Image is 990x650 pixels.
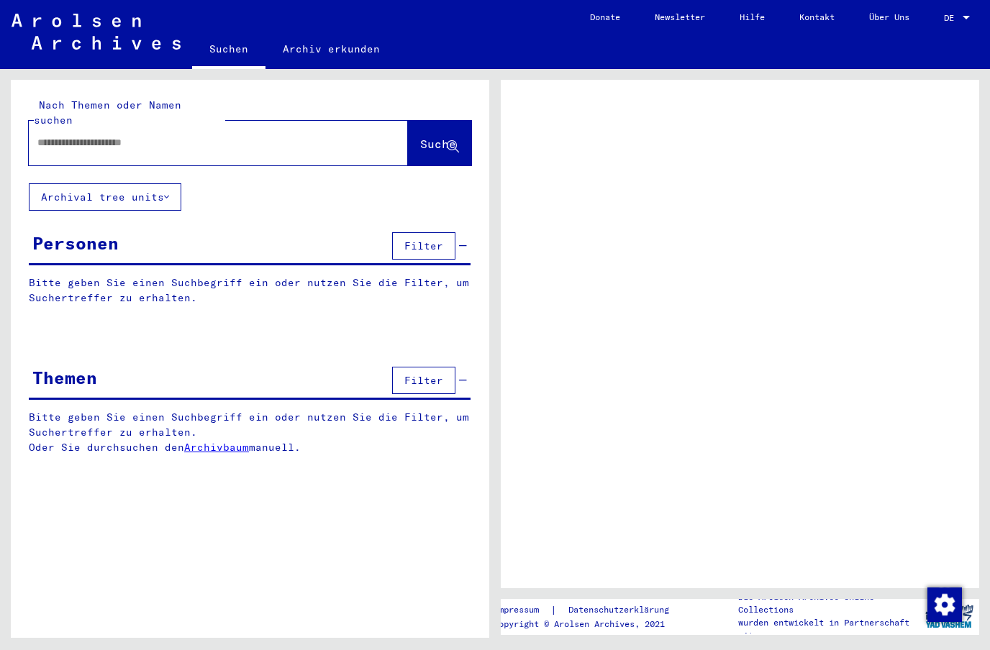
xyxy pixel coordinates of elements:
[392,367,455,394] button: Filter
[738,616,919,642] p: wurden entwickelt in Partnerschaft mit
[192,32,265,69] a: Suchen
[420,137,456,151] span: Suche
[265,32,397,66] a: Archiv erkunden
[404,239,443,252] span: Filter
[34,99,181,127] mat-label: Nach Themen oder Namen suchen
[738,590,919,616] p: Die Arolsen Archives Online-Collections
[494,603,686,618] div: |
[32,230,119,256] div: Personen
[29,183,181,211] button: Archival tree units
[494,603,550,618] a: Impressum
[927,587,961,621] div: Zustimmung ändern
[927,587,962,622] img: Zustimmung ändern
[12,14,181,50] img: Arolsen_neg.svg
[404,374,443,387] span: Filter
[32,365,97,390] div: Themen
[408,121,471,165] button: Suche
[29,275,471,306] p: Bitte geben Sie einen Suchbegriff ein oder nutzen Sie die Filter, um Suchertreffer zu erhalten.
[494,618,686,631] p: Copyright © Arolsen Archives, 2021
[29,410,471,455] p: Bitte geben Sie einen Suchbegriff ein oder nutzen Sie die Filter, um Suchertreffer zu erhalten. O...
[184,441,249,454] a: Archivbaum
[392,232,455,260] button: Filter
[557,603,686,618] a: Datenschutzerklärung
[922,598,976,634] img: yv_logo.png
[944,13,960,23] span: DE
